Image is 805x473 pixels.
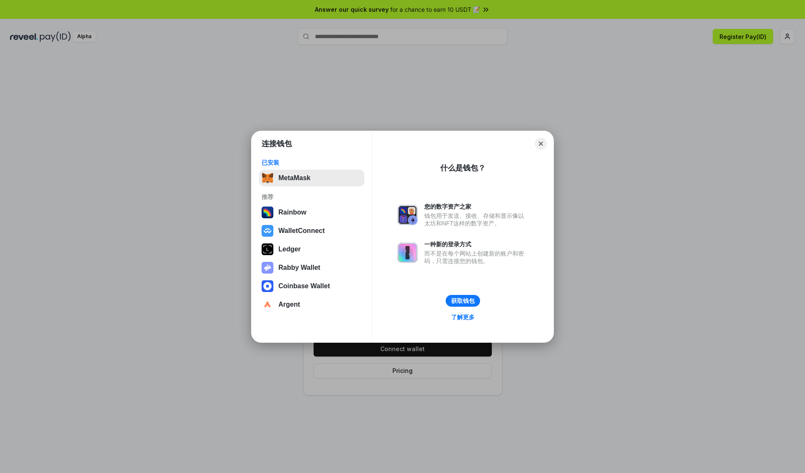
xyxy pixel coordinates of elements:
[262,262,273,274] img: svg+xml,%3Csvg%20xmlns%3D%22http%3A%2F%2Fwww.w3.org%2F2000%2Fsvg%22%20fill%3D%22none%22%20viewBox...
[424,250,528,265] div: 而不是在每个网站上创建新的账户和密码，只需连接您的钱包。
[259,241,364,258] button: Ledger
[278,246,301,253] div: Ledger
[278,209,306,216] div: Rainbow
[424,212,528,227] div: 钱包用于发送、接收、存储和显示像以太坊和NFT这样的数字资产。
[259,278,364,295] button: Coinbase Wallet
[262,207,273,218] img: svg+xml,%3Csvg%20width%3D%22120%22%20height%3D%22120%22%20viewBox%3D%220%200%20120%20120%22%20fil...
[278,174,310,182] div: MetaMask
[535,138,547,150] button: Close
[262,225,273,237] img: svg+xml,%3Csvg%20width%3D%2228%22%20height%3D%2228%22%20viewBox%3D%220%200%2028%2028%22%20fill%3D...
[440,163,486,173] div: 什么是钱包？
[278,282,330,290] div: Coinbase Wallet
[397,243,418,263] img: svg+xml,%3Csvg%20xmlns%3D%22http%3A%2F%2Fwww.w3.org%2F2000%2Fsvg%22%20fill%3D%22none%22%20viewBox...
[259,170,364,186] button: MetaMask
[262,193,362,201] div: 推荐
[259,296,364,313] button: Argent
[278,301,300,308] div: Argent
[424,240,528,248] div: 一种新的登录方式
[259,222,364,239] button: WalletConnect
[451,313,475,321] div: 了解更多
[262,299,273,310] img: svg+xml,%3Csvg%20width%3D%2228%22%20height%3D%2228%22%20viewBox%3D%220%200%2028%2028%22%20fill%3D...
[262,139,292,149] h1: 连接钱包
[259,204,364,221] button: Rainbow
[262,243,273,255] img: svg+xml,%3Csvg%20xmlns%3D%22http%3A%2F%2Fwww.w3.org%2F2000%2Fsvg%22%20width%3D%2228%22%20height%3...
[262,159,362,166] div: 已安装
[278,227,325,235] div: WalletConnect
[446,295,480,307] button: 获取钱包
[446,312,480,323] a: 了解更多
[262,280,273,292] img: svg+xml,%3Csvg%20width%3D%2228%22%20height%3D%2228%22%20viewBox%3D%220%200%2028%2028%22%20fill%3D...
[259,259,364,276] button: Rabby Wallet
[397,205,418,225] img: svg+xml,%3Csvg%20xmlns%3D%22http%3A%2F%2Fwww.w3.org%2F2000%2Fsvg%22%20fill%3D%22none%22%20viewBox...
[262,172,273,184] img: svg+xml,%3Csvg%20fill%3D%22none%22%20height%3D%2233%22%20viewBox%3D%220%200%2035%2033%22%20width%...
[278,264,320,271] div: Rabby Wallet
[451,297,475,305] div: 获取钱包
[424,203,528,210] div: 您的数字资产之家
